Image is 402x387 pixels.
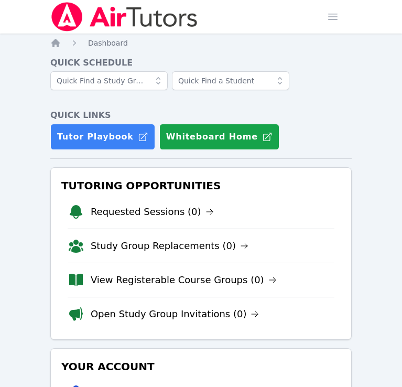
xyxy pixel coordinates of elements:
[50,2,199,31] img: Air Tutors
[50,124,155,150] a: Tutor Playbook
[91,273,277,287] a: View Registerable Course Groups (0)
[50,57,352,69] h4: Quick Schedule
[59,176,343,195] h3: Tutoring Opportunities
[50,71,168,90] input: Quick Find a Study Group
[159,124,279,150] button: Whiteboard Home
[91,205,214,219] a: Requested Sessions (0)
[59,357,343,376] h3: Your Account
[50,109,352,122] h4: Quick Links
[172,71,289,90] input: Quick Find a Student
[50,38,352,48] nav: Breadcrumb
[88,38,128,48] a: Dashboard
[88,39,128,47] span: Dashboard
[91,307,259,321] a: Open Study Group Invitations (0)
[91,239,248,253] a: Study Group Replacements (0)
